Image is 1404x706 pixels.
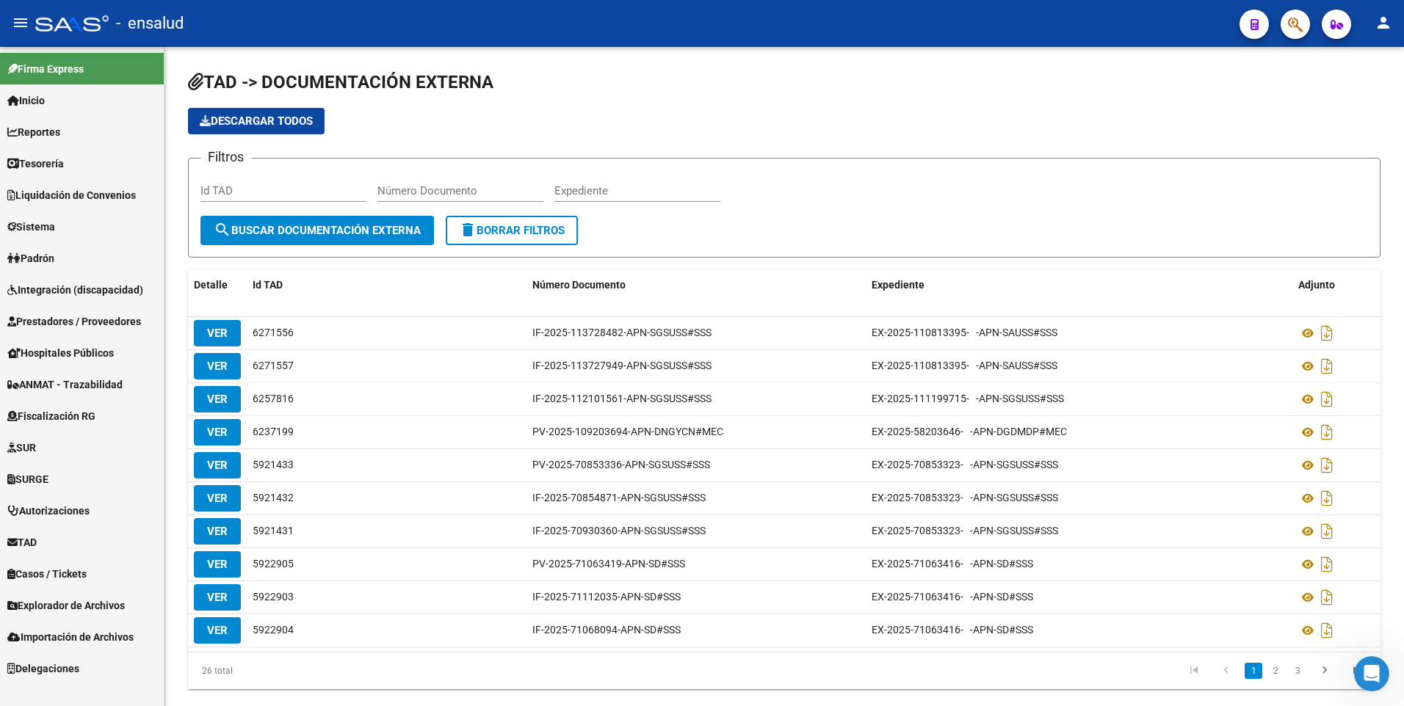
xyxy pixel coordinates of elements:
span: Hospitales Públicos [7,345,114,361]
span: Descargar todos [200,114,313,128]
span: SURGE [7,471,48,487]
span: SUR [7,440,36,456]
span: Sistema [7,219,55,235]
span: VER [207,591,228,604]
span: Reportes [7,124,60,140]
li: page 3 [1287,658,1309,683]
datatable-header-cell: Número Documento [526,269,865,301]
span: Delegaciones [7,660,79,677]
button: VER [194,419,241,445]
a: 1 [1245,663,1262,679]
span: TAD -> DOCUMENTACIÓN EXTERNA [188,72,493,92]
span: 6257816 [253,393,294,404]
span: Borrar Filtros [459,224,565,237]
div: 26 total [188,652,424,689]
span: Adjunto [1298,279,1335,291]
span: IF-2025-70854871-APN-SGSUSS#SSS [532,492,706,503]
span: EX-2025-71063416- -APN-SD#SSS [872,624,1033,636]
span: - ensalud [116,7,184,40]
span: Prestadores / Proveedores [7,313,141,330]
span: EX-2025-70853323- -APN-SGSUSS#SSS [872,492,1058,503]
a: 2 [1267,663,1284,679]
span: Fiscalización RG [7,408,95,424]
span: Explorador de Archivos [7,597,125,614]
span: 5921431 [253,525,294,536]
span: VER [207,624,228,637]
app-download-masive: Descarga Masiva de Documentos Externos [188,108,325,134]
span: EX-2025-70853323- -APN-SGSUSS#SSS [872,459,1058,470]
a: go to next page [1311,663,1339,679]
span: VER [207,558,228,571]
datatable-header-cell: Expediente [866,269,1292,301]
span: Expediente [872,279,924,291]
button: VER [194,584,241,611]
button: VER [194,353,241,379]
span: IF-2025-112101561-APN-SGSUSS#SSS [532,393,712,404]
i: Descargar documento [1317,454,1336,477]
span: Tesorería [7,156,64,172]
span: IF-2025-70930360-APN-SGSUSS#SSS [532,525,706,536]
button: VER [194,518,241,545]
span: EX-2025-71063416- -APN-SD#SSS [872,558,1033,569]
span: EX-2025-110813395- -APN-SAUSS#SSS [872,327,1057,338]
span: EX-2025-70853323- -APN-SGSUSS#SSS [872,525,1058,536]
span: VER [207,492,228,505]
span: Firma Express [7,61,84,77]
datatable-header-cell: Id TAD [247,269,526,301]
mat-icon: search [214,221,231,239]
span: ANMAT - Trazabilidad [7,376,123,393]
mat-icon: delete [459,221,477,239]
span: IF-2025-113727949-APN-SGSUSS#SSS [532,360,712,371]
span: Casos / Tickets [7,566,87,582]
i: Descargar documento [1317,619,1336,642]
a: 3 [1289,663,1306,679]
h3: Filtros [200,147,251,167]
span: EX-2025-58203646- -APN-DGDMDP#MEC [872,426,1067,437]
span: Detalle [194,279,228,291]
span: IF-2025-113728482-APN-SGSUSS#SSS [532,327,712,338]
span: Buscar Documentación Externa [214,224,421,237]
span: Padrón [7,250,54,266]
span: VER [207,525,228,538]
button: VER [194,452,241,478]
span: VER [207,360,228,373]
a: go to first page [1180,663,1208,679]
span: EX-2025-110813395- -APN-SAUSS#SSS [872,360,1057,371]
i: Descargar documento [1317,487,1336,510]
span: Importación de Archivos [7,629,134,645]
i: Descargar documento [1317,520,1336,543]
i: Descargar documento [1317,321,1336,345]
i: Descargar documento [1317,354,1336,378]
span: Autorizaciones [7,503,90,519]
span: EX-2025-71063416- -APN-SD#SSS [872,591,1033,603]
span: Número Documento [532,279,626,291]
span: 6237199 [253,426,294,437]
span: 5922904 [253,624,294,636]
span: Liquidación de Convenios [7,187,136,203]
span: Id TAD [253,279,283,291]
span: VER [207,393,228,406]
iframe: Intercom live chat [1354,656,1389,691]
i: Descargar documento [1317,387,1336,411]
span: TAD [7,534,37,550]
button: VER [194,386,241,412]
span: 5922903 [253,591,294,603]
i: Descargar documento [1317,553,1336,576]
span: VER [207,327,228,340]
span: Integración (discapacidad) [7,282,143,298]
span: 6271556 [253,327,294,338]
span: Inicio [7,92,45,109]
datatable-header-cell: Detalle [188,269,247,301]
span: PV-2025-109203694-APN-DNGYCN#MEC [532,426,723,437]
i: Descargar documento [1317,421,1336,444]
span: VER [207,459,228,472]
datatable-header-cell: Adjunto [1292,269,1381,301]
a: go to previous page [1212,663,1240,679]
mat-icon: menu [12,14,29,32]
span: 5922905 [253,558,294,569]
span: IF-2025-71112035-APN-SD#SSS [532,591,681,603]
span: IF-2025-71068094-APN-SD#SSS [532,624,681,636]
button: Descargar todos [188,108,325,134]
a: go to last page [1343,663,1371,679]
span: 6271557 [253,360,294,371]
